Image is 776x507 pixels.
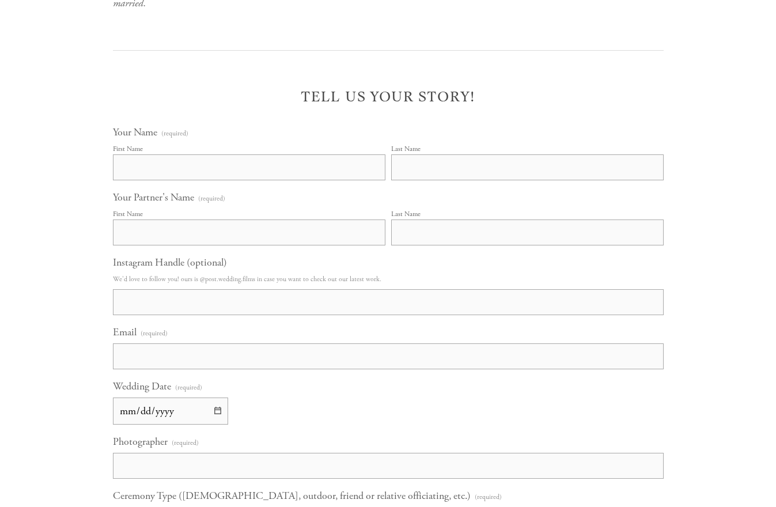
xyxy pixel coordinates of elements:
[172,435,199,451] span: (required)
[391,145,421,153] div: Last Name
[141,326,168,341] span: (required)
[113,126,157,139] span: Your Name
[113,435,168,448] span: Photographer
[113,326,137,339] span: Email
[175,380,202,395] span: (required)
[113,145,143,153] div: First Name
[113,489,471,502] span: Ceremony Type ([DEMOGRAPHIC_DATA], outdoor, friend or relative officiating, etc.)
[161,130,188,137] span: (required)
[113,191,194,204] span: Your Partner's Name
[391,210,421,218] div: Last Name
[113,210,143,218] div: First Name
[198,195,225,202] span: (required)
[475,489,502,505] span: (required)
[113,271,664,287] p: We'd love to follow you! ours is @post.wedding.films in case you want to check out our latest work.
[113,380,171,393] span: Wedding Date
[113,89,664,106] h2: Tell us your story!
[113,256,227,269] span: Instagram Handle (optional)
